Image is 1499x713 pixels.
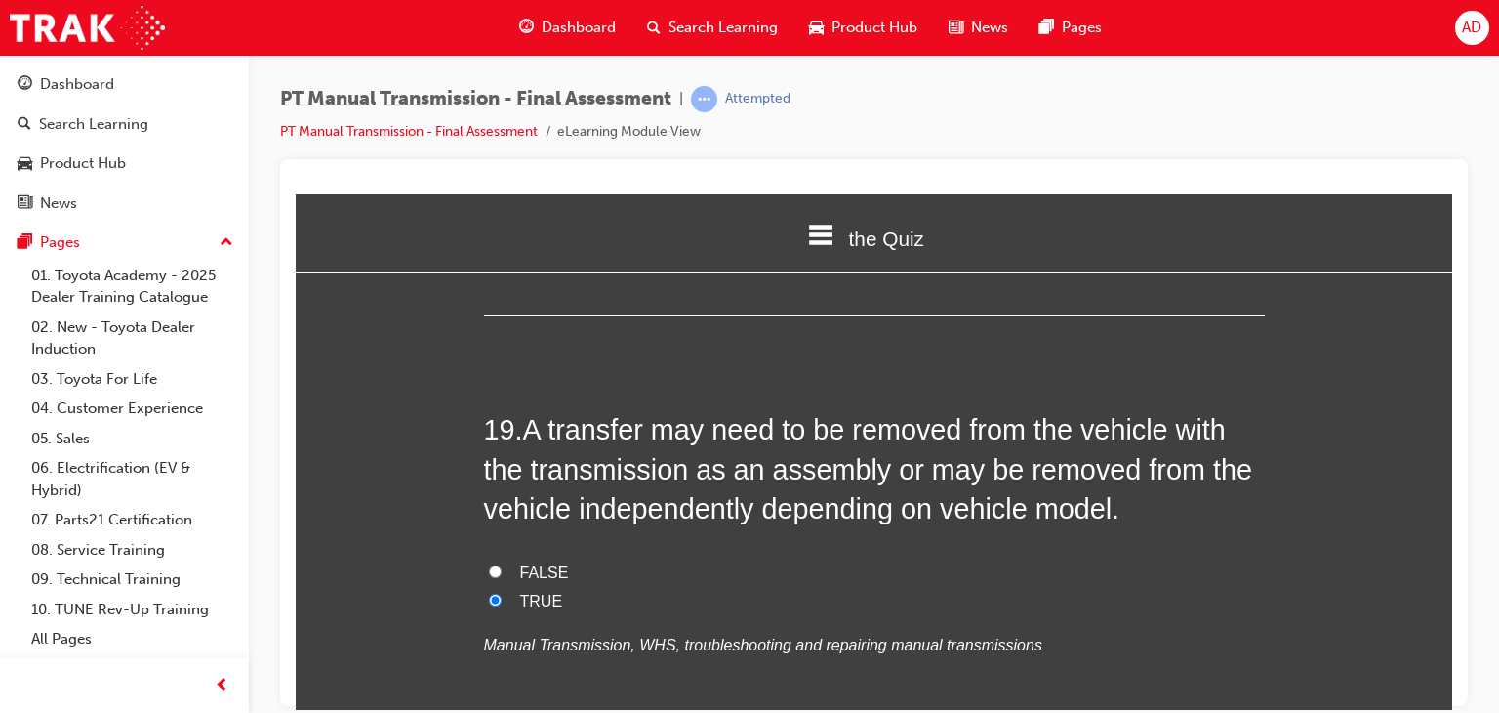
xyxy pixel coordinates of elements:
[193,371,206,384] input: FALSE
[280,88,671,110] span: PT Manual Transmission - Final Assessment
[188,220,956,330] span: A transfer may need to be removed from the vehicle with the transmission as an assembly or may be...
[215,674,229,698] span: prev-icon
[23,453,241,505] a: 06. Electrification (EV & Hybrid)
[668,17,778,39] span: Search Learning
[553,33,628,56] span: the Quiz
[40,152,126,175] div: Product Hub
[23,624,241,654] a: All Pages
[725,90,790,108] div: Attempted
[23,313,241,364] a: 02. New - Toyota Dealer Induction
[224,370,273,387] span: FALSE
[23,394,241,424] a: 04. Customer Experience
[193,399,206,412] input: TRUE
[188,442,747,459] em: Manual Transmission, WHS, troubleshooting and repairing manual transmissions
[949,16,963,40] span: news-icon
[809,16,824,40] span: car-icon
[18,76,32,94] span: guage-icon
[504,8,631,48] a: guage-iconDashboard
[8,186,241,222] a: News
[18,195,32,213] span: news-icon
[519,16,534,40] span: guage-icon
[18,155,32,173] span: car-icon
[40,192,77,215] div: News
[8,225,241,261] button: Pages
[23,505,241,535] a: 07. Parts21 Certification
[793,8,933,48] a: car-iconProduct Hub
[8,146,241,182] a: Product Hub
[23,364,241,395] a: 03. Toyota For Life
[831,17,917,39] span: Product Hub
[39,113,148,136] div: Search Learning
[18,234,32,252] span: pages-icon
[691,86,717,112] span: learningRecordVerb_ATTEMPT-icon
[933,8,1024,48] a: news-iconNews
[971,17,1008,39] span: News
[1024,8,1117,48] a: pages-iconPages
[18,116,31,134] span: search-icon
[23,565,241,595] a: 09. Technical Training
[557,121,701,144] li: eLearning Module View
[8,66,241,103] a: Dashboard
[224,398,267,415] span: TRUE
[8,106,241,143] a: Search Learning
[280,123,538,140] a: PT Manual Transmission - Final Assessment
[220,231,233,256] span: up-icon
[1039,16,1054,40] span: pages-icon
[23,535,241,566] a: 08. Service Training
[40,73,114,96] div: Dashboard
[1455,11,1489,45] button: AD
[1062,17,1102,39] span: Pages
[23,595,241,625] a: 10. TUNE Rev-Up Training
[647,16,661,40] span: search-icon
[23,261,241,313] a: 01. Toyota Academy - 2025 Dealer Training Catalogue
[10,6,165,50] img: Trak
[631,8,793,48] a: search-iconSearch Learning
[542,17,616,39] span: Dashboard
[23,424,241,454] a: 05. Sales
[8,63,241,225] button: DashboardSearch LearningProduct HubNews
[40,231,80,254] div: Pages
[1462,17,1481,39] span: AD
[679,88,683,110] span: |
[188,216,969,334] h2: 19 .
